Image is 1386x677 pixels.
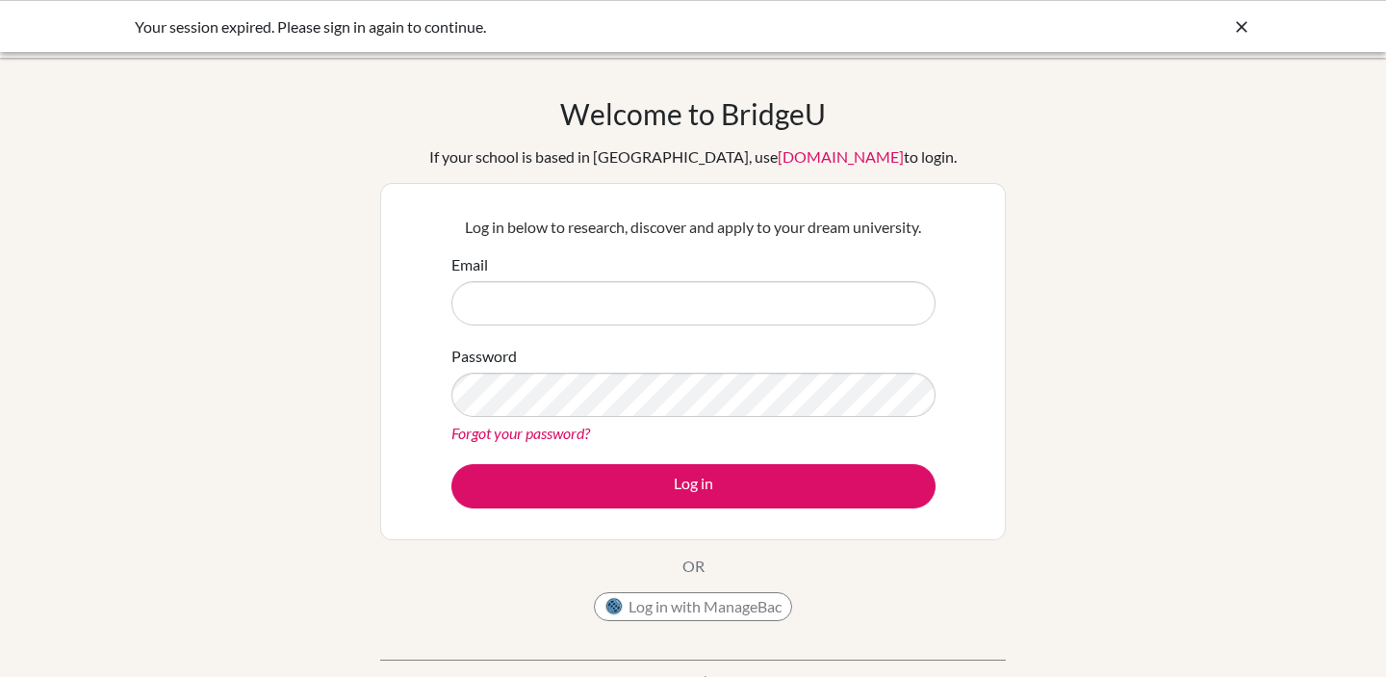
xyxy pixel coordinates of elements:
button: Log in [451,464,936,508]
a: [DOMAIN_NAME] [778,147,904,166]
p: Log in below to research, discover and apply to your dream university. [451,216,936,239]
h1: Welcome to BridgeU [560,96,826,131]
a: Forgot your password? [451,424,590,442]
button: Log in with ManageBac [594,592,792,621]
p: OR [682,555,705,578]
label: Email [451,253,488,276]
div: If your school is based in [GEOGRAPHIC_DATA], use to login. [429,145,957,169]
label: Password [451,345,517,368]
div: Your session expired. Please sign in again to continue. [135,15,962,39]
